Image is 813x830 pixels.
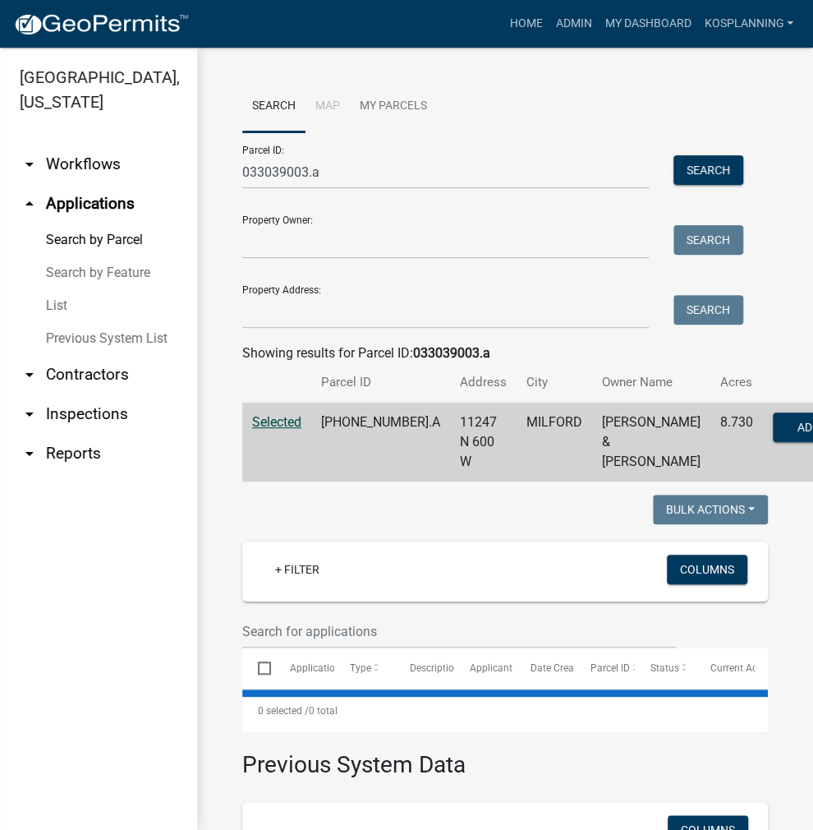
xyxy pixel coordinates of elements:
th: Parcel ID [311,363,450,402]
i: arrow_drop_down [20,154,39,174]
th: Address [450,363,517,402]
span: Status [650,662,679,674]
td: 11247 N 600 W [450,403,517,482]
i: arrow_drop_down [20,365,39,385]
h3: Previous System Data [242,731,768,782]
a: Selected [252,414,301,430]
a: Search [242,81,305,133]
a: + Filter [262,555,333,584]
a: My Dashboard [598,8,697,39]
datatable-header-cell: Parcel ID [574,648,634,688]
button: Search [673,225,743,255]
i: arrow_drop_down [20,404,39,424]
datatable-header-cell: Type [334,648,394,688]
span: Parcel ID [590,662,630,674]
td: [PERSON_NAME] & [PERSON_NAME] [592,403,710,482]
span: Date Created [530,662,587,674]
td: 8.730 [710,403,763,482]
td: MILFORD [517,403,592,482]
button: Search [673,155,743,185]
a: Admin [549,8,598,39]
button: Bulk Actions [653,495,768,524]
span: Applicant [470,662,512,674]
td: [PHONE_NUMBER].A [311,403,450,482]
a: My Parcels [350,81,437,133]
strong: 033039003.a [413,345,490,361]
span: Current Activity [710,662,779,674]
span: Description [410,662,460,674]
datatable-header-cell: Date Created [514,648,574,688]
span: Application Number [290,662,379,674]
th: City [517,363,592,402]
datatable-header-cell: Applicant [454,648,514,688]
datatable-header-cell: Select [242,648,273,688]
span: Type [350,662,371,674]
div: 0 total [242,690,768,731]
a: kosplanning [697,8,800,39]
div: Showing results for Parcel ID: [242,344,768,363]
datatable-header-cell: Status [635,648,695,688]
datatable-header-cell: Description [394,648,454,688]
th: Acres [710,363,763,402]
i: arrow_drop_down [20,444,39,463]
button: Columns [667,555,747,584]
input: Search for applications [242,615,676,648]
th: Owner Name [592,363,710,402]
button: Search [673,295,743,325]
a: Home [503,8,549,39]
datatable-header-cell: Current Activity [695,648,755,688]
span: 0 selected / [258,705,309,717]
i: arrow_drop_up [20,194,39,214]
datatable-header-cell: Application Number [273,648,333,688]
